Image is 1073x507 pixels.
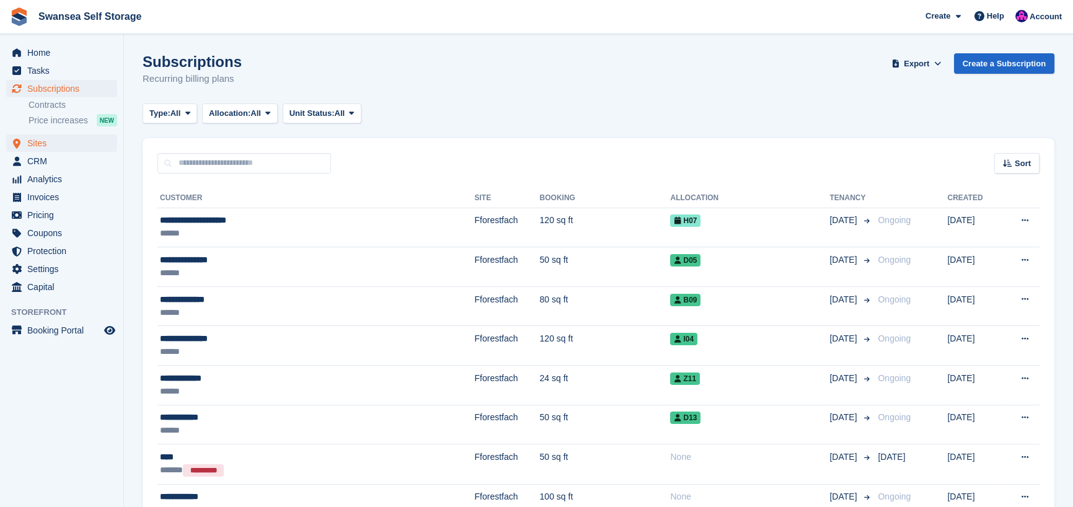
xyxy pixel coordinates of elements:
[6,260,117,278] a: menu
[540,326,671,366] td: 120 sq ft
[27,322,102,339] span: Booking Portal
[10,7,29,26] img: stora-icon-8386f47178a22dfd0bd8f6a31ec36ba5ce8667c1dd55bd0f319d3a0aa187defe.svg
[878,255,911,265] span: Ongoing
[670,294,700,306] span: B09
[540,286,671,326] td: 80 sq ft
[474,405,539,444] td: Fforestfach
[540,444,671,484] td: 50 sq ft
[1015,157,1031,170] span: Sort
[27,134,102,152] span: Sites
[540,247,671,287] td: 50 sq ft
[878,333,911,343] span: Ongoing
[829,490,859,503] span: [DATE]
[27,278,102,296] span: Capital
[1015,10,1028,22] img: Donna Davies
[6,242,117,260] a: menu
[27,260,102,278] span: Settings
[6,170,117,188] a: menu
[829,254,859,267] span: [DATE]
[6,206,117,224] a: menu
[27,80,102,97] span: Subscriptions
[474,326,539,366] td: Fforestfach
[540,188,671,208] th: Booking
[250,107,261,120] span: All
[987,10,1004,22] span: Help
[540,366,671,405] td: 24 sq ft
[29,99,117,111] a: Contracts
[474,286,539,326] td: Fforestfach
[878,215,911,225] span: Ongoing
[27,224,102,242] span: Coupons
[474,444,539,484] td: Fforestfach
[6,62,117,79] a: menu
[878,373,911,383] span: Ongoing
[878,412,911,422] span: Ongoing
[6,278,117,296] a: menu
[149,107,170,120] span: Type:
[670,412,700,424] span: D13
[670,333,697,345] span: I04
[829,188,873,208] th: Tenancy
[947,188,1000,208] th: Created
[29,115,88,126] span: Price increases
[829,451,859,464] span: [DATE]
[878,452,905,462] span: [DATE]
[27,44,102,61] span: Home
[474,366,539,405] td: Fforestfach
[947,247,1000,287] td: [DATE]
[335,107,345,120] span: All
[1030,11,1062,23] span: Account
[157,188,474,208] th: Customer
[925,10,950,22] span: Create
[6,80,117,97] a: menu
[97,114,117,126] div: NEW
[540,208,671,247] td: 120 sq ft
[6,134,117,152] a: menu
[474,188,539,208] th: Site
[474,208,539,247] td: Fforestfach
[27,206,102,224] span: Pricing
[947,444,1000,484] td: [DATE]
[829,411,859,424] span: [DATE]
[283,104,361,124] button: Unit Status: All
[289,107,335,120] span: Unit Status:
[29,113,117,127] a: Price increases NEW
[904,58,929,70] span: Export
[947,286,1000,326] td: [DATE]
[670,188,829,208] th: Allocation
[947,208,1000,247] td: [DATE]
[890,53,944,74] button: Export
[27,170,102,188] span: Analytics
[143,104,197,124] button: Type: All
[670,373,700,385] span: Z11
[6,44,117,61] a: menu
[27,62,102,79] span: Tasks
[829,332,859,345] span: [DATE]
[947,405,1000,444] td: [DATE]
[947,326,1000,366] td: [DATE]
[27,188,102,206] span: Invoices
[27,242,102,260] span: Protection
[878,492,911,501] span: Ongoing
[829,214,859,227] span: [DATE]
[474,247,539,287] td: Fforestfach
[143,72,242,86] p: Recurring billing plans
[209,107,250,120] span: Allocation:
[947,366,1000,405] td: [DATE]
[170,107,181,120] span: All
[954,53,1054,74] a: Create a Subscription
[829,293,859,306] span: [DATE]
[6,188,117,206] a: menu
[829,372,859,385] span: [DATE]
[670,451,829,464] div: None
[878,294,911,304] span: Ongoing
[670,214,700,227] span: H07
[670,254,700,267] span: D05
[33,6,146,27] a: Swansea Self Storage
[202,104,278,124] button: Allocation: All
[540,405,671,444] td: 50 sq ft
[6,322,117,339] a: menu
[143,53,242,70] h1: Subscriptions
[27,152,102,170] span: CRM
[6,152,117,170] a: menu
